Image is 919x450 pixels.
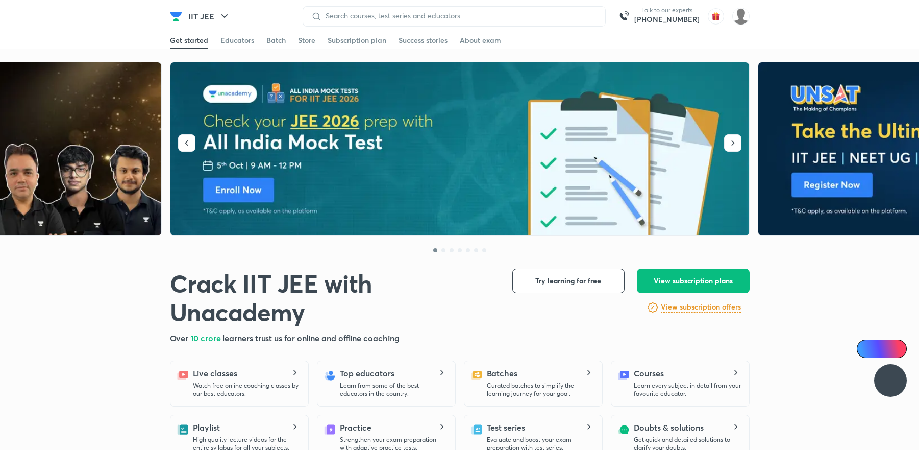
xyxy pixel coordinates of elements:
a: View subscription offers [661,301,741,314]
img: Icon [863,345,871,353]
p: Watch free online coaching classes by our best educators. [193,382,300,398]
h5: Batches [487,367,517,380]
a: Subscription plan [328,32,386,49]
h5: Test series [487,421,525,434]
img: Aayush Kumar Jha [732,8,750,25]
div: Batch [266,35,286,45]
div: Get started [170,35,208,45]
a: Get started [170,32,208,49]
span: learners trust us for online and offline coaching [222,333,399,343]
h5: Live classes [193,367,237,380]
h5: Top educators [340,367,394,380]
img: call-us [614,6,634,27]
a: Ai Doubts [857,340,907,358]
span: Ai Doubts [874,345,901,353]
p: Learn every subject in detail from your favourite educator. [634,382,741,398]
input: Search courses, test series and educators [321,12,597,20]
a: Store [298,32,315,49]
img: ttu [884,374,897,387]
span: Over [170,333,191,343]
img: avatar [708,8,724,25]
a: About exam [460,32,501,49]
a: Success stories [399,32,448,49]
button: View subscription plans [637,269,750,293]
button: IIT JEE [182,6,237,27]
p: Curated batches to simplify the learning journey for your goal. [487,382,594,398]
button: Try learning for free [512,269,625,293]
div: Success stories [399,35,448,45]
div: Subscription plan [328,35,386,45]
span: View subscription plans [654,276,733,286]
span: 10 crore [190,333,222,343]
h5: Doubts & solutions [634,421,704,434]
a: [PHONE_NUMBER] [634,14,700,25]
span: Try learning for free [535,276,601,286]
h5: Playlist [193,421,220,434]
p: Talk to our experts [634,6,700,14]
img: Company Logo [170,10,182,22]
a: Batch [266,32,286,49]
h5: Practice [340,421,371,434]
a: Educators [220,32,254,49]
div: Educators [220,35,254,45]
p: Learn from some of the best educators in the country. [340,382,447,398]
div: Store [298,35,315,45]
div: About exam [460,35,501,45]
h5: Courses [634,367,664,380]
h6: View subscription offers [661,302,741,313]
h1: Crack IIT JEE with Unacademy [170,269,496,326]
